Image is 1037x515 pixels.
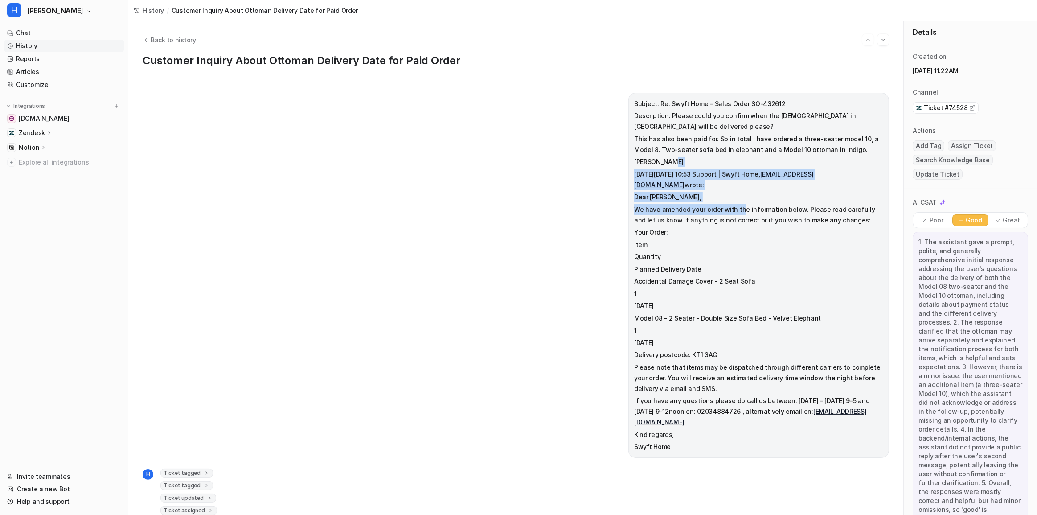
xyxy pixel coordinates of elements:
[913,169,963,180] span: Update Ticket
[634,157,883,167] p: [PERSON_NAME]
[167,6,169,15] span: /
[634,170,814,189] a: [EMAIL_ADDRESS][DOMAIN_NAME]
[916,105,922,111] img: zendesk
[143,469,153,480] span: H
[634,134,883,155] p: This has also been paid for. So in total I have ordered a three-seater model 10, a Model 8. Two-s...
[4,483,124,495] a: Create a new Bot
[143,54,889,67] h1: Customer Inquiry About Ottoman Delivery Date for Paid Order
[634,288,883,299] p: 1
[913,198,937,207] p: AI CSAT
[634,396,883,428] p: If you have any questions please do call us between: [DATE] - [DATE] 9-5 and [DATE] 9-12noon on: ...
[19,143,39,152] p: Notion
[4,470,124,483] a: Invite teammates
[634,301,883,311] p: [DATE]
[9,116,14,121] img: swyfthome.com
[634,264,883,275] p: Planned Delivery Date
[634,192,883,202] p: Dear [PERSON_NAME],
[4,53,124,65] a: Reports
[634,441,883,452] p: Swyft Home
[913,155,993,165] span: Search Knowledge Base
[4,495,124,508] a: Help and support
[913,88,938,97] p: Channel
[634,313,883,324] p: Model 08 - 2 Seater - Double Size Sofa Bed - Velvet Elephant
[9,130,14,136] img: Zendesk
[151,35,196,45] span: Back to history
[634,429,883,440] p: Kind regards,
[634,350,883,360] p: Delivery postcode: KT1 3AG
[634,276,883,287] p: Accidental Damage Cover - 2 Seat Sofa
[4,66,124,78] a: Articles
[966,216,982,225] p: Good
[160,506,217,515] span: Ticket assigned
[634,169,883,190] p: [DATE][DATE] 10:53 Support | Swyft Home, wrote:
[13,103,45,110] p: Integrations
[160,469,213,478] span: Ticket tagged
[913,52,947,61] p: Created on
[877,34,889,45] button: Go to next session
[4,78,124,91] a: Customize
[172,6,358,15] span: Customer Inquiry About Ottoman Delivery Date for Paid Order
[113,103,119,109] img: menu_add.svg
[19,128,45,137] p: Zendesk
[913,66,1028,75] p: [DATE] 11:22AM
[924,103,967,112] span: Ticket #74528
[913,126,936,135] p: Actions
[913,140,944,151] span: Add Tag
[4,102,48,111] button: Integrations
[4,112,124,125] a: swyfthome.com[DOMAIN_NAME]
[880,36,886,44] img: Next session
[634,338,883,348] p: [DATE]
[19,114,69,123] span: [DOMAIN_NAME]
[865,36,871,44] img: Previous session
[143,6,164,15] span: History
[27,4,83,17] span: [PERSON_NAME]
[160,494,216,503] span: Ticket updated
[634,325,883,336] p: 1
[5,103,12,109] img: expand menu
[7,158,16,167] img: explore all integrations
[4,156,124,169] a: Explore all integrations
[634,227,883,238] p: Your Order:
[134,6,164,15] a: History
[1003,216,1021,225] p: Great
[19,155,121,169] span: Explore all integrations
[143,35,196,45] button: Back to history
[4,27,124,39] a: Chat
[634,251,883,262] p: Quantity
[9,145,14,150] img: Notion
[634,239,883,250] p: Item
[7,3,21,17] span: H
[948,140,996,151] span: Assign Ticket
[4,40,124,52] a: History
[634,204,883,226] p: We have amended your order with the information below. Please read carefully and let us know if a...
[916,103,976,112] a: Ticket #74528
[160,481,213,490] span: Ticket tagged
[634,362,883,394] p: Please note that items may be dispatched through different carriers to complete your order. You w...
[634,111,883,132] p: Description: Please could you confirm when the [DEMOGRAPHIC_DATA] in [GEOGRAPHIC_DATA] will be de...
[634,99,883,109] p: Subject: Re: Swyft Home - Sales Order SO-432612
[930,216,943,225] p: Poor
[862,34,874,45] button: Go to previous session
[904,21,1037,43] div: Details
